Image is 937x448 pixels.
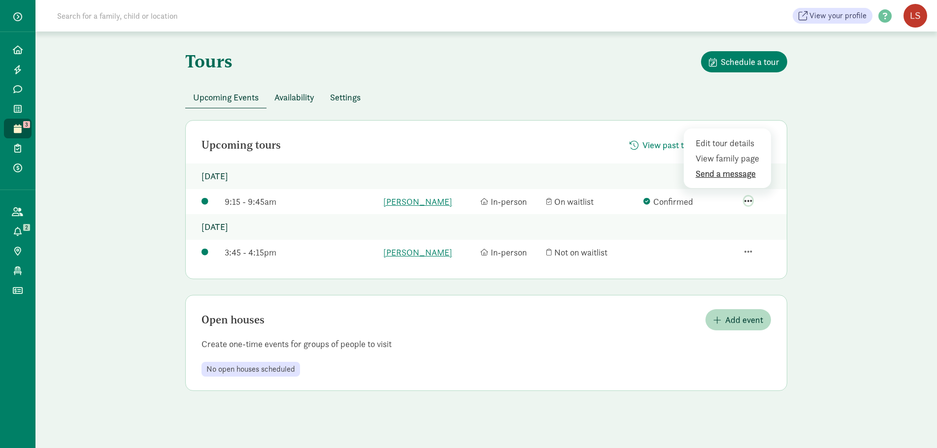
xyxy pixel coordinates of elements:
div: View family page [696,152,762,165]
div: Confirmed [643,195,736,208]
button: Upcoming Events [185,87,267,108]
a: View your profile [793,8,872,24]
p: [DATE] [186,163,787,189]
span: Add event [725,313,763,326]
a: View past tours [622,140,708,151]
span: Schedule a tour [721,55,779,68]
span: Settings [330,91,361,104]
div: Not on waitlist [546,246,638,259]
span: 2 [23,224,30,231]
button: View past tours [622,134,708,156]
div: On waitlist [546,195,638,208]
span: Availability [274,91,314,104]
h1: Tours [185,51,233,71]
div: 3:45 - 4:15pm [225,246,378,259]
span: No open houses scheduled [206,365,295,374]
div: In-person [480,195,542,208]
p: Create one-time events for groups of people to visit [186,338,787,350]
p: [DATE] [186,214,787,240]
button: Add event [705,309,771,330]
span: 3 [23,121,30,128]
a: [PERSON_NAME] [383,195,475,208]
button: Schedule a tour [701,51,787,72]
input: Search for a family, child or location [51,6,328,26]
iframe: Chat Widget [888,401,937,448]
div: 9:15 - 9:45am [225,195,378,208]
span: View your profile [809,10,867,22]
h2: Open houses [201,314,265,326]
span: View past tours [642,138,701,152]
h2: Upcoming tours [201,139,281,151]
div: In-person [480,246,542,259]
button: Availability [267,87,322,108]
div: Edit tour details [696,136,762,150]
a: 3 [4,119,32,138]
button: Settings [322,87,368,108]
a: [PERSON_NAME] [383,246,475,259]
a: 2 [4,222,32,241]
span: Upcoming Events [193,91,259,104]
div: Send a message [696,167,762,180]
